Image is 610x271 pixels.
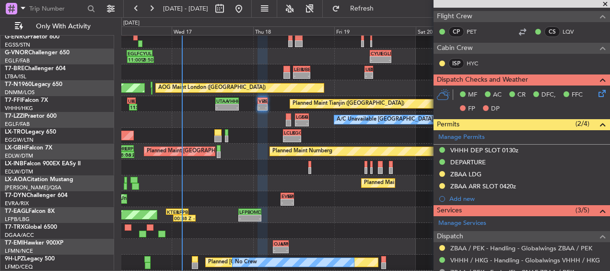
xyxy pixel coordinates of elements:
span: T7-LZZI [5,113,24,119]
div: - [281,247,288,253]
div: - [282,199,287,205]
a: LFMD/CEQ [5,263,33,271]
a: DGAA/ACC [5,232,34,239]
span: Cabin Crew [437,43,473,54]
div: A/C Unavailable [GEOGRAPHIC_DATA] ([GEOGRAPHIC_DATA]) [337,112,493,127]
div: EGLF [128,50,140,56]
div: - [262,104,266,110]
button: Only With Activity [11,19,104,34]
a: ZBAA / PEK - Handling - Globalwings ZBAA / PEK [450,244,592,252]
span: Permits [437,119,459,130]
a: EGLF/FAB [5,57,30,64]
a: T7-FFIFalcon 7X [5,98,48,103]
span: AC [493,90,502,100]
div: - [302,73,309,78]
a: T7-DYNChallenger 604 [5,193,68,198]
div: LFMN [281,241,288,246]
a: LFMN/NCE [5,247,33,255]
div: Planned Maint Nice ([GEOGRAPHIC_DATA]) [364,176,471,190]
span: Flight Crew [437,11,472,22]
div: ZBAA ARR SLOT 0420z [450,182,516,190]
span: Refresh [342,5,382,12]
div: UBBB [302,66,309,72]
a: 9H-LPZLegacy 500 [5,256,55,262]
div: Wed 17 [172,26,253,35]
div: [DATE] [123,19,140,27]
div: - [287,199,293,205]
div: Add new [449,195,605,203]
span: CR [517,90,526,100]
a: T7-EAGLFalcon 8X [5,209,55,214]
div: EGLF [381,50,391,56]
div: - [284,136,292,142]
a: G-ENRGPraetor 600 [5,34,59,40]
div: UTAA [131,98,135,104]
div: - [369,73,372,78]
a: LQV [563,27,584,36]
span: T7-EMI [5,240,23,246]
span: G-VNOR [5,50,28,56]
div: - [292,136,300,142]
div: - [258,104,262,110]
div: Tue 16 [90,26,172,35]
div: LTBA [369,66,372,72]
a: EDLW/DTM [5,152,33,160]
div: Planned [GEOGRAPHIC_DATA] ([GEOGRAPHIC_DATA]) [208,255,344,270]
span: FFC [572,90,583,100]
span: T7-N1960 [5,82,32,87]
div: UTAA [216,98,227,104]
div: - [227,104,237,110]
span: T7-FFI [5,98,22,103]
div: LFPB [177,209,187,215]
div: VHHH [227,98,237,104]
div: VHHH [258,98,262,104]
div: Fri 19 [334,26,416,35]
span: T7-DYN [5,193,26,198]
div: LEMD [287,193,293,199]
input: Trip Number [29,1,84,16]
div: 13:04 Z [126,152,133,158]
div: ISP [448,58,464,69]
div: - [184,215,194,221]
span: Services [437,205,462,216]
span: Dispatch Checks and Weather [437,74,528,86]
div: Planned Maint Tianjin ([GEOGRAPHIC_DATA]) [293,97,404,111]
div: KTEB [167,209,177,215]
div: CYUL [140,50,152,56]
div: 18:50 Z [141,57,153,62]
span: 9H-LPZ [5,256,24,262]
div: 13:59 Z [133,104,136,110]
a: T7-LZZIPraetor 600 [5,113,57,119]
a: T7-N1960Legacy 650 [5,82,62,87]
div: CYUL [371,50,381,56]
div: - [294,73,302,78]
div: AOG Maint London ([GEOGRAPHIC_DATA]) [158,81,266,95]
div: Thu 18 [253,26,335,35]
span: MF [468,90,477,100]
div: 11:00 Z [128,57,141,62]
span: FP [468,104,475,114]
div: 08:06 Z [118,152,126,158]
a: LTBA/ISL [5,73,26,80]
span: [DATE] - [DATE] [163,4,208,13]
span: G-ENRG [5,34,27,40]
div: UAAA [128,98,131,104]
div: ZBAA [262,98,266,104]
div: OJAM [274,241,281,246]
div: EGGW [292,130,300,135]
div: - [302,120,307,126]
div: OMDW [250,209,260,215]
div: ZBAA LDG [450,170,481,178]
span: (3/5) [575,205,589,215]
div: - [239,215,250,221]
a: LX-GBHFalcon 7X [5,145,52,151]
span: DP [491,104,500,114]
div: - [381,57,391,62]
a: EGSS/STN [5,41,30,49]
a: LX-TROLegacy 650 [5,129,56,135]
span: (2/4) [575,119,589,129]
div: Planned Maint [GEOGRAPHIC_DATA] ([GEOGRAPHIC_DATA]) [147,144,298,159]
a: EGLF/FAB [5,121,30,128]
div: VHHH DEP SLOT 0130z [450,146,518,154]
div: - [216,104,227,110]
